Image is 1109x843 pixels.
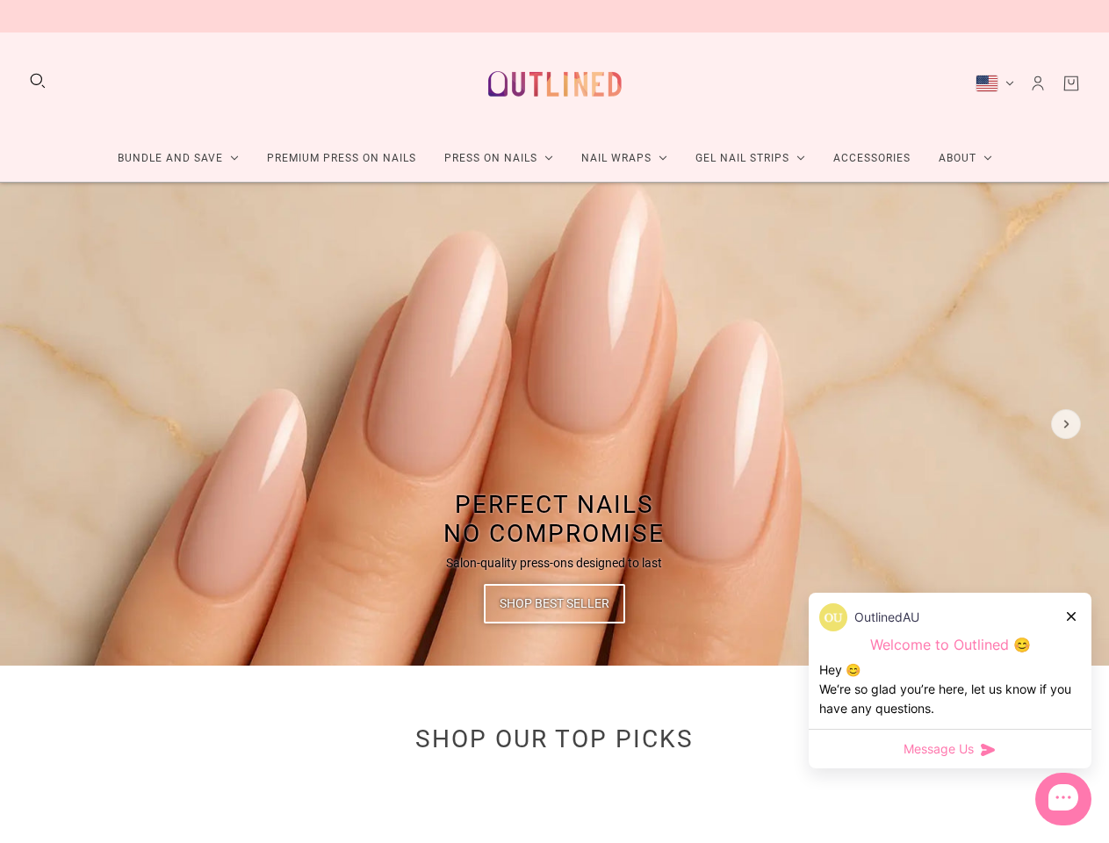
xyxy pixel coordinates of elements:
p: Welcome to Outlined 😊 [819,636,1081,654]
a: Outlined [478,47,632,121]
a: Premium Press On Nails [253,135,430,182]
a: Nail Wraps [567,135,681,182]
a: Cart [1062,74,1081,93]
a: Shop Our Top Picks [415,724,694,753]
button: United States [976,75,1014,92]
button: Search [28,71,47,90]
span: Shop Best Seller [500,584,609,623]
a: Shop Best Seller [484,584,625,623]
p: OutlinedAU [854,608,919,627]
span: Perfect Nails No Compromise [443,489,665,548]
a: Accessories [819,135,925,182]
a: Bundle and Save [104,135,253,182]
div: Hey 😊 We‘re so glad you’re here, let us know if you have any questions. [819,660,1081,718]
p: Salon-quality press-ons designed to last [446,554,662,573]
a: Gel Nail Strips [681,135,819,182]
img: data:image/png;base64,iVBORw0KGgoAAAANSUhEUgAAACQAAAAkCAYAAADhAJiYAAAAAXNSR0IArs4c6QAAAW5JREFUWEd... [819,603,847,631]
a: Account [1028,74,1048,93]
span: Message Us [904,740,974,758]
a: About [925,135,1006,182]
a: Press On Nails [430,135,567,182]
